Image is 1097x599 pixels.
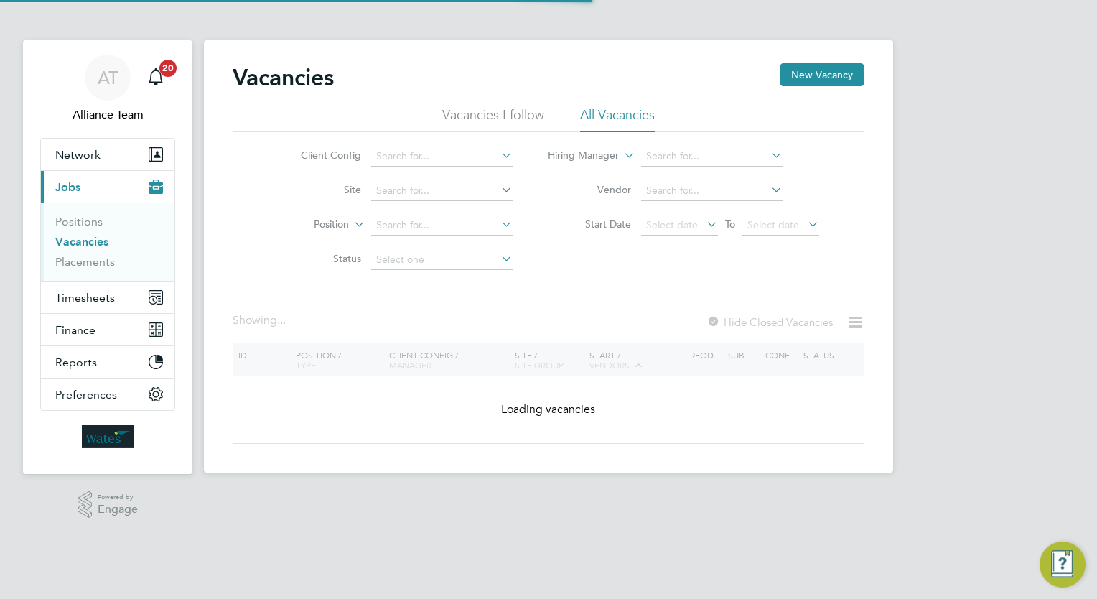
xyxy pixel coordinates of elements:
[40,106,175,124] span: Alliance Team
[98,491,138,503] span: Powered by
[442,106,544,132] li: Vacancies I follow
[279,252,361,265] label: Status
[706,315,833,329] label: Hide Closed Vacancies
[55,180,80,194] span: Jobs
[721,215,739,233] span: To
[41,282,174,313] button: Timesheets
[580,106,655,132] li: All Vacancies
[536,149,619,163] label: Hiring Manager
[55,356,97,369] span: Reports
[41,379,174,410] button: Preferences
[780,63,864,86] button: New Vacancy
[41,346,174,378] button: Reports
[371,181,513,201] input: Search for...
[40,55,175,124] a: ATAlliance Team
[646,218,698,231] span: Select date
[641,181,783,201] input: Search for...
[548,183,631,196] label: Vendor
[233,313,289,328] div: Showing
[371,147,513,167] input: Search for...
[279,149,361,162] label: Client Config
[371,215,513,236] input: Search for...
[55,148,101,162] span: Network
[1040,542,1086,588] button: Engage Resource Center
[23,40,192,474] nav: Main navigation
[548,218,631,231] label: Start Date
[641,147,783,167] input: Search for...
[141,55,170,101] a: 20
[279,183,361,196] label: Site
[55,255,115,269] a: Placements
[98,503,138,516] span: Engage
[55,388,117,401] span: Preferences
[55,323,95,337] span: Finance
[55,291,115,305] span: Timesheets
[266,218,349,232] label: Position
[55,235,108,249] a: Vacancies
[41,171,174,203] button: Jobs
[55,215,103,228] a: Positions
[40,425,175,448] a: Go to home page
[41,203,174,281] div: Jobs
[98,68,118,87] span: AT
[41,139,174,170] button: Network
[159,60,177,77] span: 20
[82,425,134,448] img: wates-logo-retina.png
[277,313,286,328] span: ...
[371,250,513,270] input: Select one
[233,63,334,92] h2: Vacancies
[78,491,139,519] a: Powered byEngage
[747,218,799,231] span: Select date
[41,314,174,345] button: Finance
